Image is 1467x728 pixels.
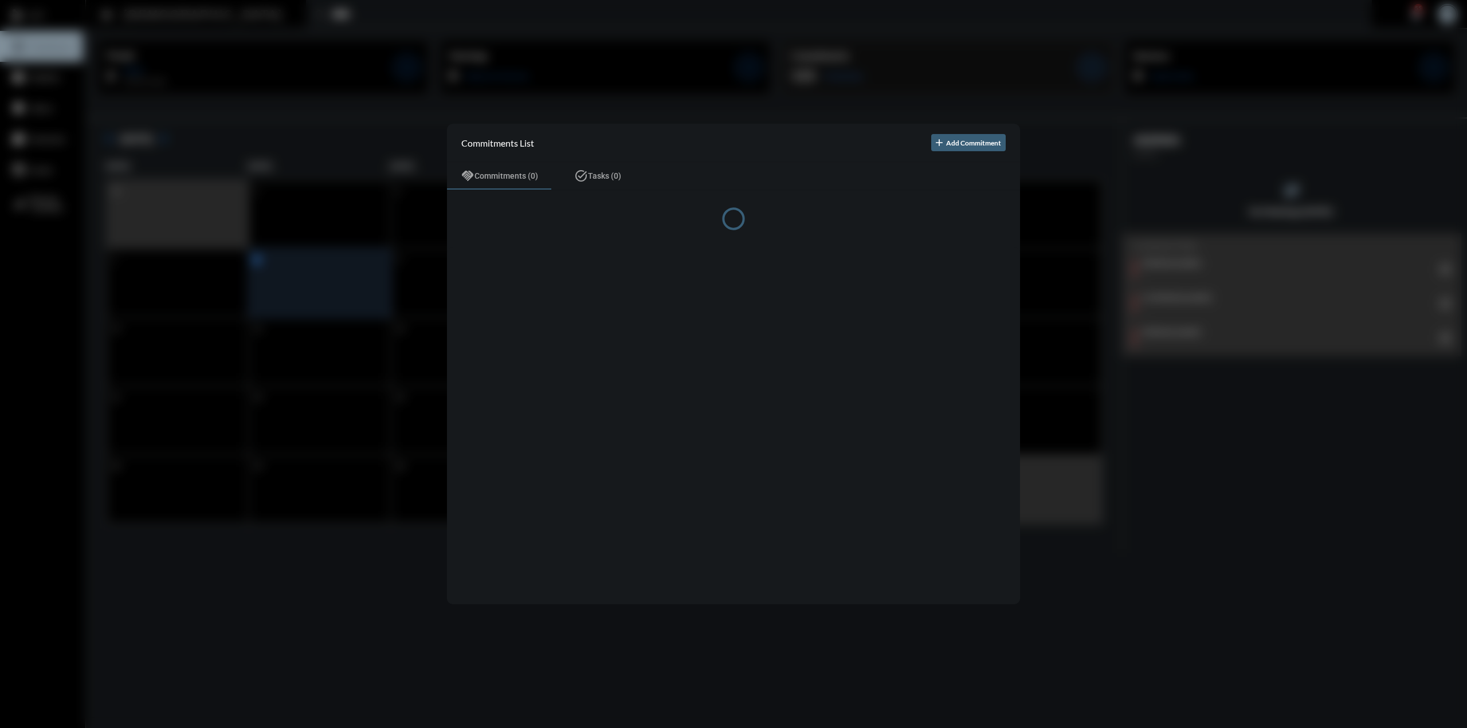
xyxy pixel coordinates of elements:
span: Tasks (0) [588,171,621,180]
span: Commitments (0) [474,171,538,180]
h2: Commitments List [461,137,534,148]
button: Add Commitment [931,134,1006,151]
mat-icon: add [933,137,945,148]
mat-icon: task_alt [574,169,588,183]
mat-icon: handshake [461,169,474,183]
